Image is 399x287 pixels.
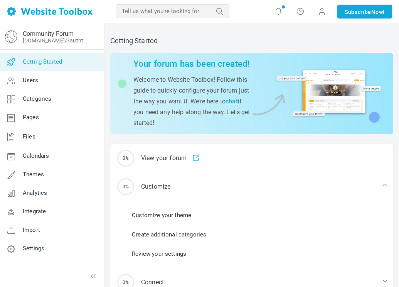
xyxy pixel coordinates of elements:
span: Themes [23,171,44,178]
span: Analytics [23,189,47,196]
input: Tell us what you're looking for [116,4,229,18]
a: Create additional categories [132,230,206,239]
a: 0% View your forum [110,144,393,172]
p: Welcome to Website Toolbox! Follow this guide to quickly configure your forum just the way you wa... [133,74,251,128]
a: Review your settings [132,250,186,258]
a: [DOMAIN_NAME]/?authtoken=f1d4b755536f4534cf83bb53a49f13b3&rememberMe=1 [23,37,90,44]
a: Customize your theme [132,211,191,219]
span: Settings [23,245,44,252]
div: View your forum [110,144,393,172]
span: 0% [117,178,134,195]
img: globe-icon.png [5,30,17,43]
span: Categories [23,95,52,102]
a: SubscribeNow! [337,5,392,19]
span: Pages [23,114,39,121]
span: 0% [117,150,134,167]
span: Now! [371,8,385,16]
span: Calendars [23,152,49,159]
a: chat [226,98,238,105]
span: Import [23,226,40,233]
a: Community Forum [23,30,74,37]
div: Customize [110,172,393,201]
h2: Your forum has been created! [133,59,251,69]
span: Files [23,133,35,140]
h2: Getting Started [110,37,393,45]
span: Users [23,77,38,84]
span: Getting Started [23,58,62,65]
span: Integrate [23,208,46,215]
